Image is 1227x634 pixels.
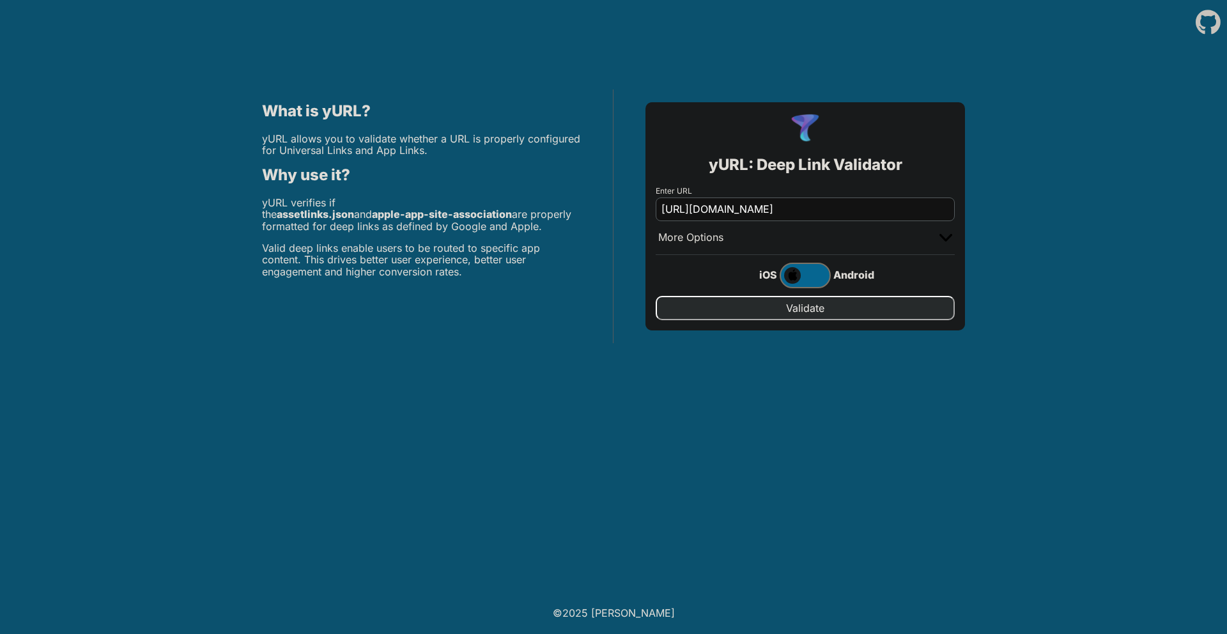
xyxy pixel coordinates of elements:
div: More Options [658,231,723,244]
img: chevron [939,234,952,242]
b: assetlinks.json [277,208,354,220]
input: e.g. https://app.chayev.com/xyx [656,197,955,220]
a: Michael Ibragimchayev's Personal Site [591,607,675,619]
label: Enter URL [656,187,955,196]
p: Valid deep links enable users to be routed to specific app content. This drives better user exper... [262,242,581,277]
div: iOS [729,267,780,283]
h2: yURL: Deep Link Validator [709,156,902,174]
b: apple-app-site-association [372,208,512,220]
span: 2025 [562,607,588,619]
img: yURL Logo [789,112,822,146]
footer: © [553,592,675,634]
h2: What is yURL? [262,102,581,120]
p: yURL allows you to validate whether a URL is properly configured for Universal Links and App Links. [262,133,581,157]
h2: Why use it? [262,166,581,184]
p: yURL verifies if the and are properly formatted for deep links as defined by Google and Apple. [262,197,581,232]
input: Validate [656,296,955,320]
div: Android [831,267,882,283]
